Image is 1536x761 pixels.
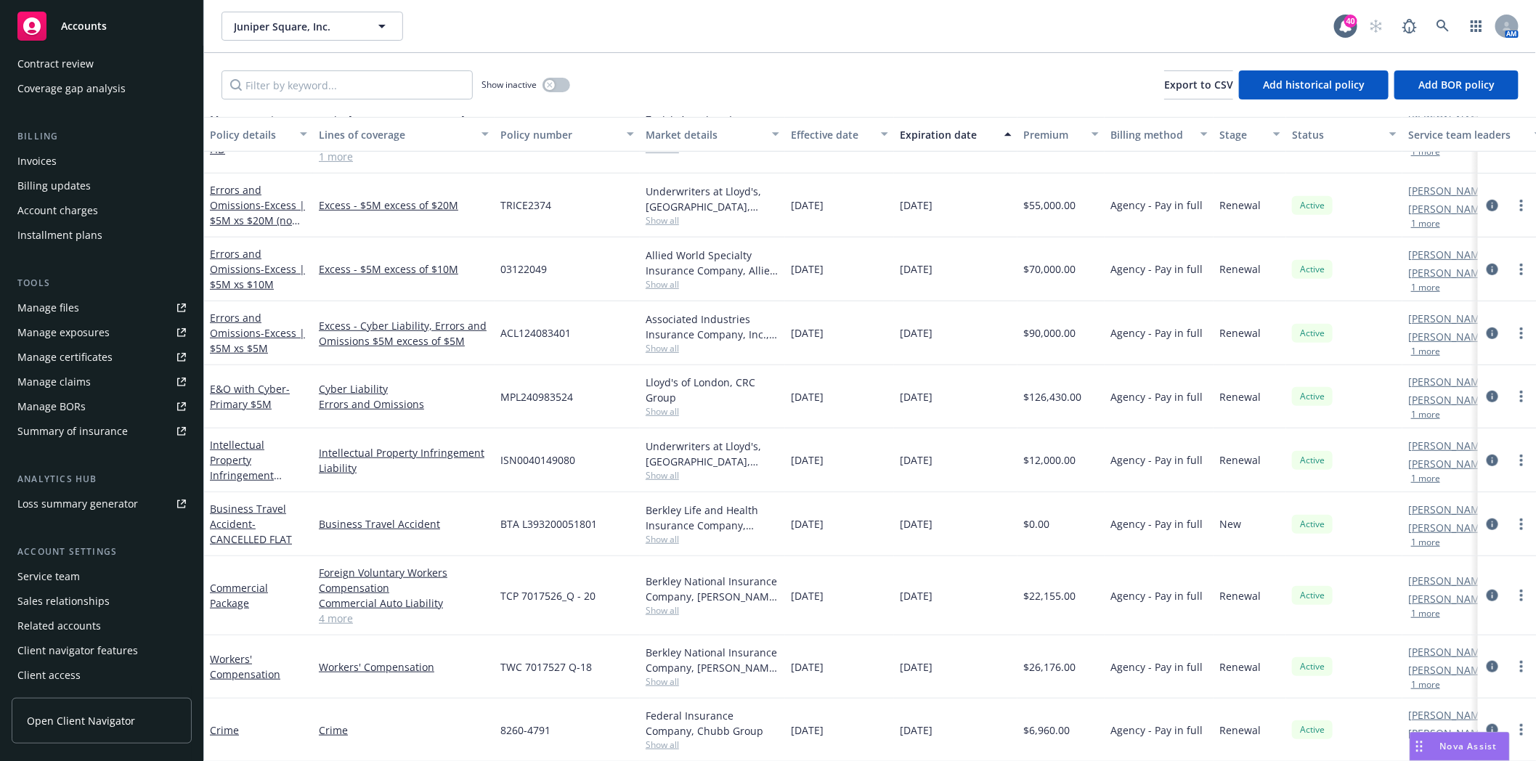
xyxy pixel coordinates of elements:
[1411,410,1440,419] button: 1 more
[900,516,932,532] span: [DATE]
[12,321,192,344] a: Manage exposures
[12,639,192,662] a: Client navigator features
[1298,327,1327,340] span: Active
[319,261,489,277] a: Excess - $5M excess of $10M
[900,659,932,675] span: [DATE]
[17,199,98,222] div: Account charges
[1408,183,1490,198] a: [PERSON_NAME]
[204,117,313,152] button: Policy details
[61,20,107,32] span: Accounts
[785,117,894,152] button: Effective date
[1023,389,1081,404] span: $126,430.00
[12,224,192,247] a: Installment plans
[1513,721,1530,738] a: more
[319,381,489,396] a: Cyber Liability
[17,639,138,662] div: Client navigator features
[210,438,295,513] a: Intellectual Property Infringement Liability
[1408,456,1490,471] a: [PERSON_NAME]
[1110,261,1203,277] span: Agency - Pay in full
[1408,725,1490,741] a: [PERSON_NAME]
[17,296,79,320] div: Manage files
[12,420,192,443] a: Summary of insurance
[1298,263,1327,276] span: Active
[1298,589,1327,602] span: Active
[500,659,592,675] span: TWC 7017527 Q-18
[17,150,57,173] div: Invoices
[481,78,537,91] span: Show inactive
[1410,733,1429,760] div: Drag to move
[1395,12,1424,41] a: Report a Bug
[1408,247,1490,262] a: [PERSON_NAME]
[1219,325,1261,341] span: Renewal
[646,469,779,481] span: Show all
[1017,117,1105,152] button: Premium
[17,395,86,418] div: Manage BORs
[1411,680,1440,689] button: 1 more
[791,198,824,213] span: [DATE]
[1484,452,1501,469] a: circleInformation
[1164,70,1233,99] button: Export to CSV
[1513,261,1530,278] a: more
[17,224,102,247] div: Installment plans
[1110,325,1203,341] span: Agency - Pay in full
[12,565,192,588] a: Service team
[210,127,291,142] div: Policy details
[1408,329,1490,344] a: [PERSON_NAME]
[319,127,473,142] div: Lines of coverage
[646,502,779,533] div: Berkley Life and Health Insurance Company, [PERSON_NAME] Corporation
[12,370,192,394] a: Manage claims
[500,325,571,341] span: ACL124083401
[210,183,305,243] a: Errors and Omissions
[1408,707,1490,723] a: [PERSON_NAME]
[12,52,192,76] a: Contract review
[319,198,489,213] a: Excess - $5M excess of $20M
[1110,588,1203,603] span: Agency - Pay in full
[500,723,550,738] span: 8260-4791
[1440,740,1498,752] span: Nova Assist
[1408,374,1490,389] a: [PERSON_NAME]
[1219,516,1241,532] span: New
[17,420,128,443] div: Summary of insurance
[1298,390,1327,403] span: Active
[900,325,932,341] span: [DATE]
[313,117,495,152] button: Lines of coverage
[210,652,280,681] a: Workers' Compensation
[12,664,192,687] a: Client access
[17,77,126,100] div: Coverage gap analysis
[500,127,618,142] div: Policy number
[1286,117,1402,152] button: Status
[500,452,575,468] span: ISN0040149080
[319,595,489,611] a: Commercial Auto Liability
[319,611,489,626] a: 4 more
[12,472,192,487] div: Analytics hub
[1023,723,1070,738] span: $6,960.00
[17,321,110,344] div: Manage exposures
[1484,658,1501,675] a: circleInformation
[210,502,292,546] a: Business Travel Accident
[1418,78,1495,91] span: Add BOR policy
[1513,197,1530,214] a: more
[1513,452,1530,469] a: more
[1219,198,1261,213] span: Renewal
[646,645,779,675] div: Berkley National Insurance Company, [PERSON_NAME] Corporation
[1298,660,1327,673] span: Active
[791,127,872,142] div: Effective date
[1219,389,1261,404] span: Renewal
[646,375,779,405] div: Lloyd's of London, CRC Group
[791,389,824,404] span: [DATE]
[12,395,192,418] a: Manage BORs
[222,70,473,99] input: Filter by keyword...
[900,127,996,142] div: Expiration date
[1484,325,1501,342] a: circleInformation
[900,588,932,603] span: [DATE]
[646,439,779,469] div: Underwriters at Lloyd's, [GEOGRAPHIC_DATA], Lloyd's of [GEOGRAPHIC_DATA], 5 Star Specialty Progra...
[319,565,489,595] a: Foreign Voluntary Workers Compensation
[1484,261,1501,278] a: circleInformation
[500,198,551,213] span: TRICE2374
[1408,591,1490,606] a: [PERSON_NAME]
[1408,573,1490,588] a: [PERSON_NAME]
[27,713,135,728] span: Open Client Navigator
[646,312,779,342] div: Associated Industries Insurance Company, Inc., AmTrust Financial Services, CRC Group
[12,129,192,144] div: Billing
